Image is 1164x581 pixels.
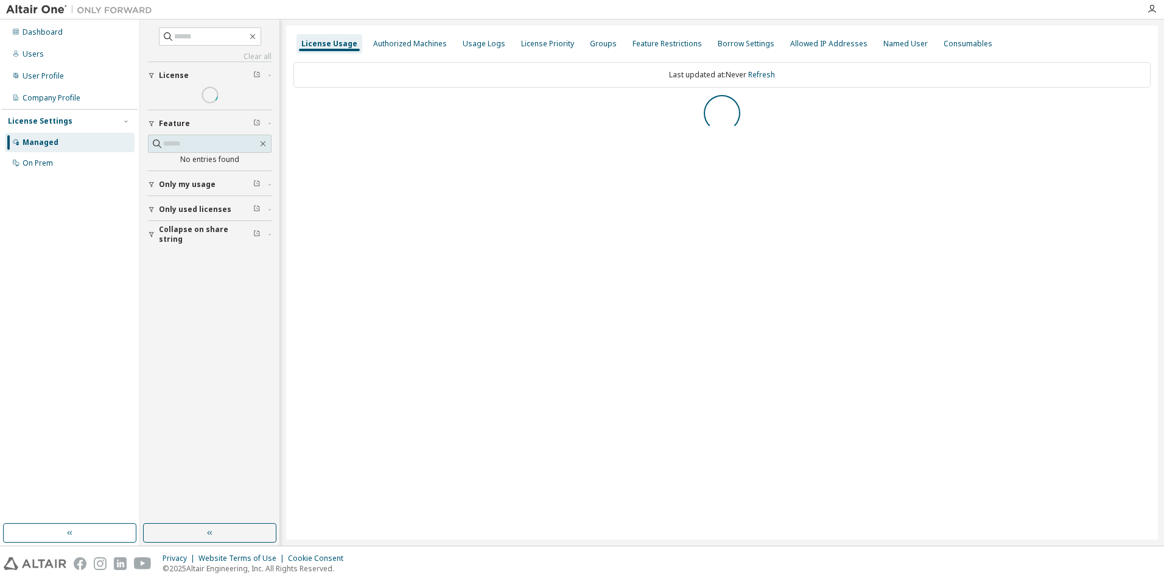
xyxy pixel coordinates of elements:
div: Allowed IP Addresses [790,39,868,49]
div: Company Profile [23,93,80,103]
a: Refresh [748,69,775,80]
button: Feature [148,110,272,137]
span: License [159,71,189,80]
span: Collapse on share string [159,225,253,244]
img: Altair One [6,4,158,16]
div: Dashboard [23,27,63,37]
div: Managed [23,138,58,147]
div: Named User [883,39,928,49]
div: Cookie Consent [288,554,351,563]
div: Last updated at: Never [293,62,1151,88]
span: Clear filter [253,119,261,129]
div: User Profile [23,71,64,81]
span: Clear filter [253,205,261,214]
div: On Prem [23,158,53,168]
span: Clear filter [253,230,261,239]
div: License Settings [8,116,72,126]
div: License Usage [301,39,357,49]
img: instagram.svg [94,557,107,570]
span: Clear filter [253,71,261,80]
button: Only my usage [148,171,272,198]
div: Usage Logs [463,39,505,49]
div: Consumables [944,39,992,49]
a: Clear all [148,52,272,62]
div: Users [23,49,44,59]
div: Borrow Settings [718,39,774,49]
img: youtube.svg [134,557,152,570]
p: © 2025 Altair Engineering, Inc. All Rights Reserved. [163,563,351,574]
button: Collapse on share string [148,221,272,248]
button: Only used licenses [148,196,272,223]
div: Privacy [163,554,198,563]
div: License Priority [521,39,574,49]
img: altair_logo.svg [4,557,66,570]
span: Clear filter [253,180,261,189]
span: Feature [159,119,190,129]
div: Groups [590,39,617,49]
img: facebook.svg [74,557,86,570]
button: License [148,62,272,89]
span: Only used licenses [159,205,231,214]
div: Authorized Machines [373,39,447,49]
span: Only my usage [159,180,216,189]
div: Website Terms of Use [198,554,288,563]
div: Feature Restrictions [633,39,702,49]
img: linkedin.svg [114,557,127,570]
div: No entries found [148,155,272,164]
